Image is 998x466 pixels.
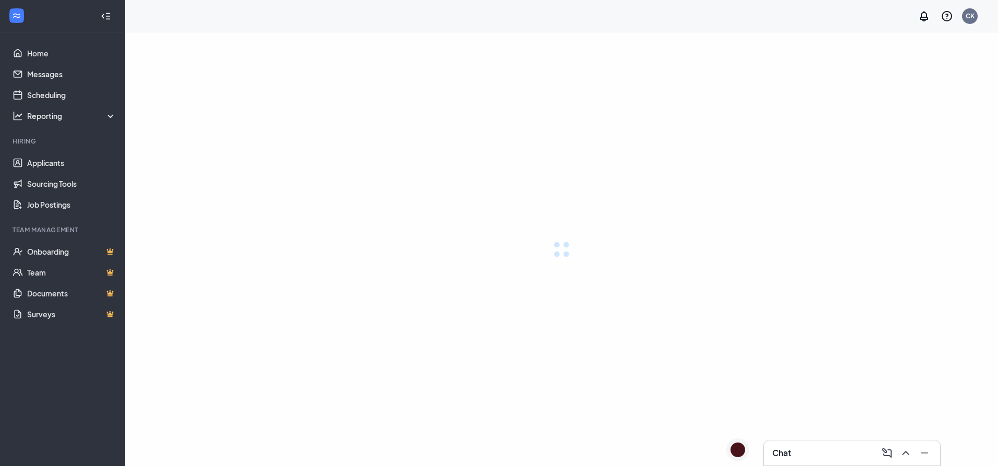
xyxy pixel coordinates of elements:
svg: Notifications [918,10,930,22]
a: TeamCrown [27,262,116,283]
a: Sourcing Tools [27,173,116,194]
a: Home [27,43,116,64]
svg: WorkstreamLogo [11,10,22,21]
div: Hiring [13,137,114,146]
a: SurveysCrown [27,304,116,325]
button: Minimize [915,445,932,461]
a: OnboardingCrown [27,241,116,262]
a: DocumentsCrown [27,283,116,304]
div: CK [966,11,975,20]
a: Job Postings [27,194,116,215]
div: Reporting [27,111,117,121]
svg: Minimize [918,447,931,459]
button: ChevronUp [896,445,913,461]
svg: Analysis [13,111,23,121]
div: Team Management [13,225,114,234]
h3: Chat [772,447,791,459]
svg: ComposeMessage [881,447,893,459]
a: Applicants [27,152,116,173]
a: Messages [27,64,116,85]
svg: ChevronUp [899,447,912,459]
svg: Collapse [101,11,111,21]
button: ComposeMessage [878,445,894,461]
a: Scheduling [27,85,116,105]
svg: QuestionInfo [941,10,953,22]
